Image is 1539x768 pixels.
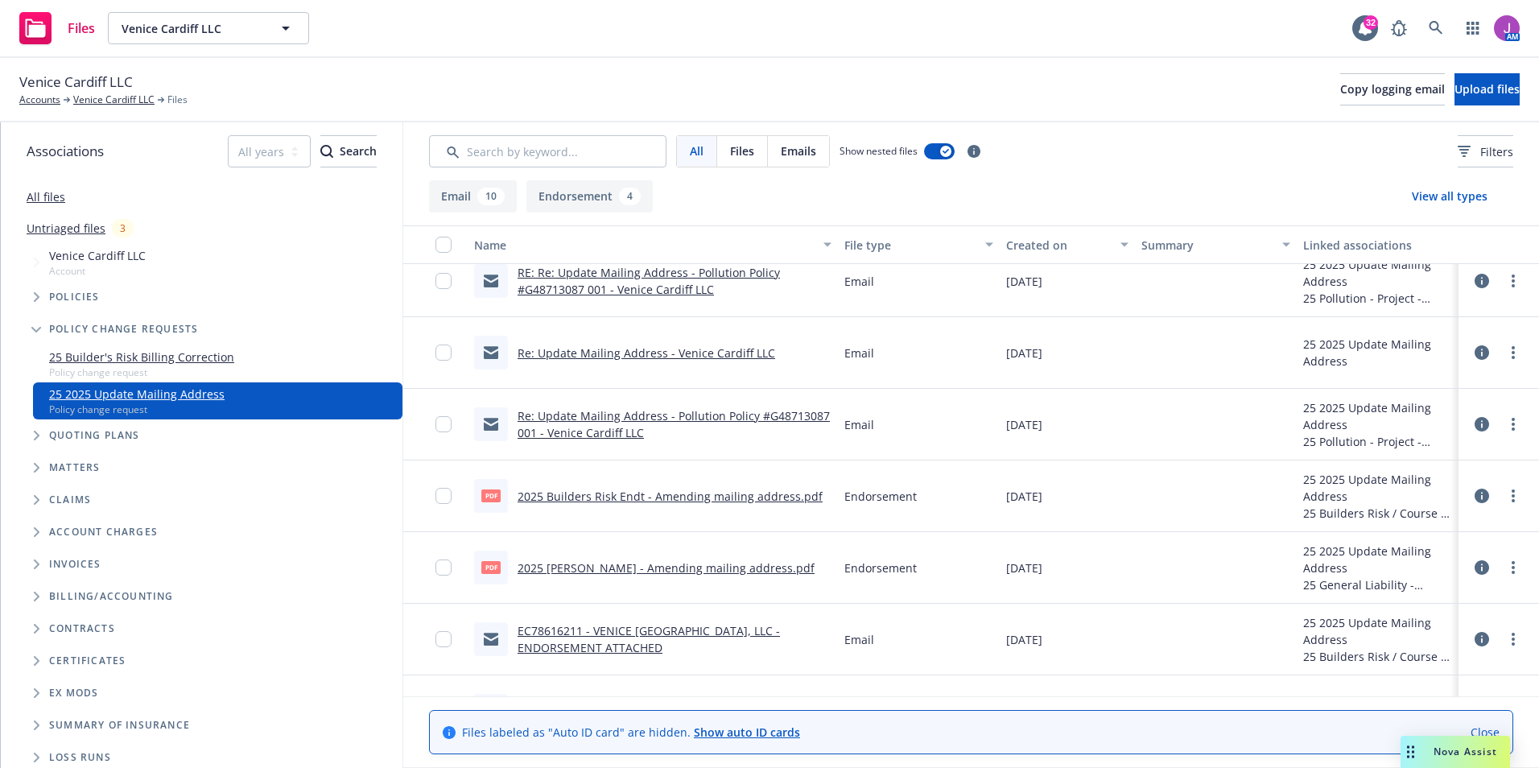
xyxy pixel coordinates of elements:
span: Billing/Accounting [49,592,174,601]
button: Endorsement [526,180,653,213]
div: 32 [1364,15,1378,30]
input: Toggle Row Selected [435,273,452,289]
button: Copy logging email [1340,73,1445,105]
a: Show auto ID cards [694,725,800,740]
span: Email [844,273,874,290]
input: Toggle Row Selected [435,559,452,576]
span: Filters [1480,143,1513,160]
a: more [1504,630,1523,649]
a: All files [27,189,65,204]
span: Files labeled as "Auto ID card" are hidden. [462,724,800,741]
span: Show nested files [840,144,918,158]
svg: Search [320,145,333,158]
span: Summary of insurance [49,721,190,730]
a: Re: Update Mailing Address - Venice Cardiff LLC [518,345,775,361]
a: Switch app [1457,12,1489,44]
span: Ex Mods [49,688,98,698]
a: 25 Builder's Risk Billing Correction [49,349,234,365]
span: [DATE] [1006,273,1042,290]
span: Filters [1458,143,1513,160]
div: 25 2025 Update Mailing Address [1303,614,1452,648]
span: Endorsement [844,559,917,576]
span: pdf [481,489,501,502]
span: Files [730,142,754,159]
span: Endorsement [844,488,917,505]
a: Re: Update Mailing Address - Pollution Policy #G48713087 001 - Venice Cardiff LLC [518,408,830,440]
span: [DATE] [1006,345,1042,361]
a: Close [1471,724,1500,741]
span: Account [49,264,146,278]
div: File type [844,237,976,254]
span: Claims [49,495,91,505]
button: Email [429,180,517,213]
span: Quoting plans [49,431,140,440]
div: 25 Builders Risk / Course of Construction - Project - [STREET_ADDRESS] [1303,505,1452,522]
span: Contracts [49,624,115,634]
span: Venice Cardiff LLC [122,20,261,37]
div: Tree Example [1,244,402,580]
span: Policies [49,292,100,302]
div: 25 2025 Update Mailing Address [1303,336,1452,370]
a: RE: Re: Update Mailing Address - Pollution Policy #G48713087 001 - Venice Cardiff LLC [518,265,780,297]
span: Emails [781,142,816,159]
img: photo [1494,15,1520,41]
span: pdf [481,561,501,573]
a: more [1504,343,1523,362]
div: Name [474,237,814,254]
div: 10 [477,188,505,205]
a: 25 2025 Update Mailing Address [49,386,225,403]
div: 25 Pollution - Project - [STREET_ADDRESS] [1303,290,1452,307]
input: Toggle Row Selected [435,631,452,647]
span: Associations [27,141,104,162]
button: File type [838,225,1000,264]
button: SearchSearch [320,135,377,167]
input: Toggle Row Selected [435,488,452,504]
div: Created on [1006,237,1111,254]
button: Summary [1135,225,1297,264]
input: Select all [435,237,452,253]
span: Policy change request [49,403,225,416]
a: more [1504,271,1523,291]
span: Email [844,416,874,433]
span: Email [844,345,874,361]
div: 25 General Liability - Project - [STREET_ADDRESS] [1303,576,1452,593]
input: Toggle Row Selected [435,345,452,361]
a: Report a Bug [1383,12,1415,44]
a: more [1504,558,1523,577]
a: Files [13,6,101,51]
span: Loss Runs [49,753,111,762]
a: Venice Cardiff LLC [73,93,155,107]
span: Files [167,93,188,107]
div: 25 Pollution - Project - [STREET_ADDRESS] [1303,433,1452,450]
span: [DATE] [1006,631,1042,648]
a: Accounts [19,93,60,107]
a: more [1504,415,1523,434]
span: [DATE] [1006,559,1042,576]
button: Name [468,225,838,264]
div: 25 Builders Risk / Course of Construction - Project - [STREET_ADDRESS] [1303,648,1452,665]
button: Upload files [1454,73,1520,105]
input: Search by keyword... [429,135,666,167]
div: Linked associations [1303,237,1452,254]
span: Account charges [49,527,158,537]
span: Upload files [1454,81,1520,97]
a: Search [1420,12,1452,44]
div: 25 2025 Update Mailing Address [1303,399,1452,433]
div: 25 2025 Update Mailing Address [1303,694,1452,728]
div: Search [320,136,377,167]
span: [DATE] [1006,488,1042,505]
button: Venice Cardiff LLC [108,12,309,44]
span: Email [844,631,874,648]
span: Nova Assist [1434,745,1497,758]
span: Venice Cardiff LLC [19,72,133,93]
a: 2025 Builders Risk Endt - Amending mailing address.pdf [518,489,823,504]
a: more [1504,486,1523,506]
button: View all types [1386,180,1513,213]
span: Matters [49,463,100,473]
span: Files [68,22,95,35]
span: Certificates [49,656,126,666]
span: Invoices [49,559,101,569]
a: EC78616211 - VENICE [GEOGRAPHIC_DATA], LLC - ENDORSEMENT ATTACHED [518,623,780,655]
span: All [690,142,703,159]
div: 3 [112,219,134,237]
